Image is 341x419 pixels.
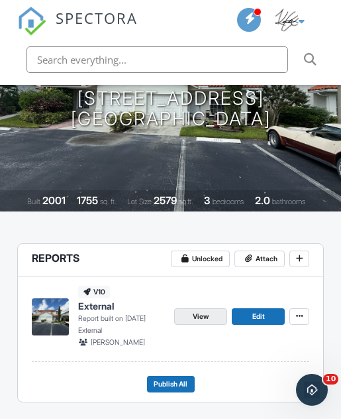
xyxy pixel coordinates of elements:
div: 2.0 [255,194,270,207]
span: SPECTORA [56,7,138,28]
iframe: Intercom live chat [296,374,328,406]
span: bathrooms [272,197,305,206]
span: sq.ft. [179,197,193,206]
h1: [STREET_ADDRESS] [GEOGRAPHIC_DATA] [71,88,271,129]
input: Search everything... [26,46,288,73]
img: The Best Home Inspection Software - Spectora [17,7,46,36]
span: Lot Size [127,197,152,206]
div: 2579 [154,194,177,207]
img: img_2749.jpeg [275,8,299,32]
div: 3 [204,194,211,207]
span: sq. ft. [100,197,116,206]
span: bedrooms [213,197,244,206]
a: SPECTORA [17,19,138,45]
div: 1755 [77,194,98,207]
span: Built [27,197,40,206]
span: 10 [323,374,338,385]
div: 2001 [42,194,66,207]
